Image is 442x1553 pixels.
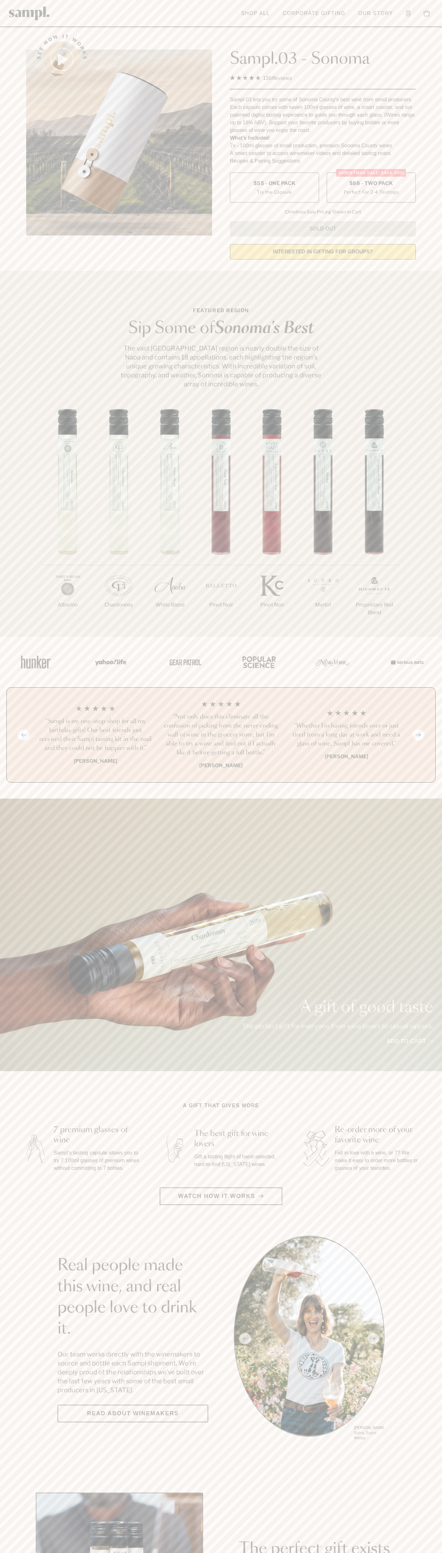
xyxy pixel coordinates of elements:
[349,180,393,187] span: $88 - Two Pack
[93,409,144,629] li: 2 / 7
[230,157,416,165] li: Recipes & Pairing Suggestions
[144,409,195,629] li: 3 / 7
[194,1129,281,1149] h3: The best gift for wine lovers
[215,321,314,336] em: Sonoma's Best
[234,1236,385,1441] div: slide 1
[230,96,416,134] div: Sampl.03 lets you try some of Sonoma County's best wine from small producers. Each capsule comes ...
[234,1236,385,1441] ul: carousel
[93,601,144,609] p: Chardonnay
[230,150,416,157] li: A smart coaster to access winemaker videos and detailed tasting notes.
[325,753,368,760] b: [PERSON_NAME]
[298,601,349,609] p: Merlot
[247,409,298,629] li: 5 / 7
[242,1022,433,1031] p: The perfect gift for everyone from wine lovers to casual sippers.
[242,1000,433,1015] p: A gift of good taste
[26,50,212,236] img: Sampl.03 - Sonoma
[349,409,400,637] li: 7 / 7
[272,75,292,81] span: Reviews
[247,601,298,609] p: Pinot Noir
[119,321,323,336] h2: Sip Some of
[413,730,424,740] button: Next slide
[254,180,296,187] span: $55 - One Pack
[238,6,273,20] a: Shop All
[230,135,271,141] strong: What’s Included:
[289,700,404,769] li: 3 / 4
[119,307,323,314] p: Featured Region
[164,700,279,769] li: 2 / 4
[230,142,416,150] li: 7x - 100ml glasses of small production, premium Sonoma County wines
[257,189,292,195] small: Try the Capsule
[298,409,349,629] li: 6 / 7
[230,244,416,259] a: interested in gifting for groups?
[74,758,117,764] b: [PERSON_NAME]
[279,6,349,20] a: Corporate Gifting
[335,1149,422,1172] p: Fall in love with a wine, or 7? We make it easy to order more bottles or glasses of your favorites.
[38,717,153,753] h3: “Sampl is my one-stop shop for all my birthday gifts! Our best friends just received their Sampl ...
[38,700,153,769] li: 1 / 4
[57,1405,208,1422] a: Read about Winemakers
[42,601,93,609] p: Albarino
[17,648,55,676] img: Artboard_1_c8cd28af-0030-4af1-819c-248e302c7f06_x450.png
[183,1102,259,1109] h2: A gift that gives more
[282,209,364,215] li: Christmas Sale Pricing Shown In Cart
[44,42,80,77] button: See how it works
[230,221,416,236] button: Sold Out
[195,601,247,609] p: Pinot Noir
[355,6,396,20] a: Our Story
[336,169,406,177] div: Christmas SALE! Save 20%
[335,1125,422,1145] h3: Re-order more of your favorite wine
[230,50,416,69] h1: Sampl.03 - Sonoma
[263,75,272,81] span: 136
[144,601,195,609] p: White Blend
[54,1149,141,1172] p: Sampl's tasting capsule allows you to try 7 100ml glasses of premium wines without committing to ...
[42,409,93,629] li: 1 / 7
[54,1125,141,1145] h3: 7 premium glasses of wine
[57,1350,208,1395] p: Our team works directly with the winemakers to source and bottle each Sampl shipment. We’re deepl...
[91,648,129,676] img: Artboard_6_04f9a106-072f-468a-bdd7-f11783b05722_x450.png
[199,762,243,769] b: [PERSON_NAME]
[194,1153,281,1168] p: Gift a tasting flight of hand-selected, hard-to-find [US_STATE] wines.
[354,1425,385,1441] p: [PERSON_NAME] Sutro, Sutro Wines
[119,344,323,389] p: The vast [GEOGRAPHIC_DATA] region is nearly double the size of Napa and contains 18 appellations,...
[386,1037,433,1046] a: Add to cart
[164,713,279,757] h3: “Not only does this eliminate all the confusion of picking from the never ending wall of wine in ...
[349,601,400,616] p: Proprietary Red Blend
[387,648,425,676] img: Artboard_7_5b34974b-f019-449e-91fb-745f8d0877ee_x450.png
[313,648,351,676] img: Artboard_3_0b291449-6e8c-4d07-b2c2-3f3601a19cd1_x450.png
[160,1187,282,1205] button: Watch how it works
[239,648,277,676] img: Artboard_4_28b4d326-c26e-48f9-9c80-911f17d6414e_x450.png
[289,722,404,748] h3: “Whether I'm having friends over or just tired from a long day at work and need a glass of wine, ...
[9,6,50,20] img: Sampl logo
[195,409,247,629] li: 4 / 7
[165,648,203,676] img: Artboard_5_7fdae55a-36fd-43f7-8bfd-f74a06a2878e_x450.png
[18,730,29,740] button: Previous slide
[57,1255,208,1340] h2: Real people made this wine, and real people love to drink it.
[344,189,399,195] small: Perfect For 2-4 Tastings
[230,74,292,82] div: 136Reviews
